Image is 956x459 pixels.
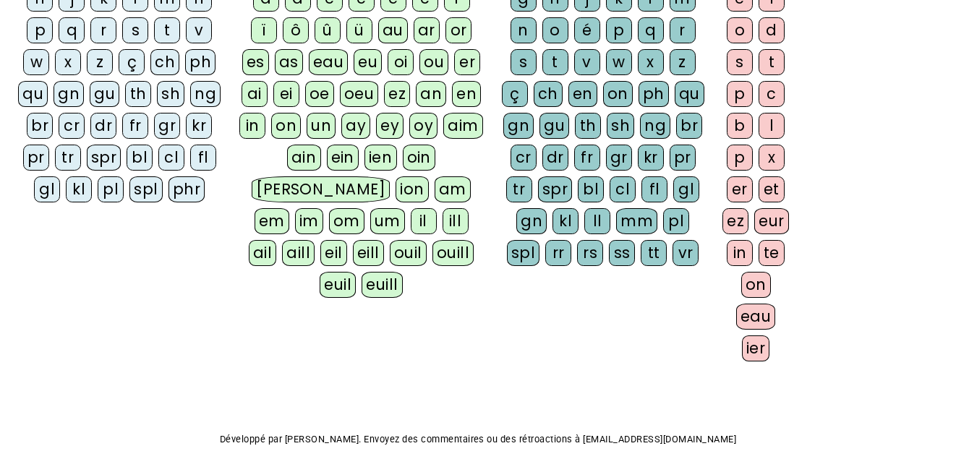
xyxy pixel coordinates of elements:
div: b [727,113,753,139]
div: gr [154,113,180,139]
div: ouil [390,240,427,266]
div: ar [414,17,440,43]
div: q [59,17,85,43]
div: ill [443,208,469,234]
div: en [452,81,481,107]
div: in [239,113,265,139]
div: n [511,17,537,43]
div: qu [675,81,704,107]
div: ï [251,17,277,43]
div: ien [364,145,397,171]
div: ein [327,145,359,171]
div: vr [673,240,699,266]
div: cr [59,113,85,139]
div: p [27,17,53,43]
div: eur [754,208,789,234]
div: l [759,113,785,139]
div: on [603,81,633,107]
div: on [741,272,771,298]
div: er [727,176,753,202]
div: eau [736,304,776,330]
div: tr [55,145,81,171]
div: ey [376,113,404,139]
div: ain [287,145,321,171]
div: ô [283,17,309,43]
div: ç [119,49,145,75]
div: ion [396,176,429,202]
div: gn [516,208,547,234]
div: ng [640,113,670,139]
div: rs [577,240,603,266]
div: t [759,49,785,75]
div: ng [190,81,221,107]
div: x [55,49,81,75]
div: em [255,208,289,234]
div: ss [609,240,635,266]
div: aill [282,240,315,266]
div: br [676,113,702,139]
div: pr [23,145,49,171]
div: ch [150,49,179,75]
div: er [454,49,480,75]
div: ç [502,81,528,107]
div: t [542,49,568,75]
div: pl [663,208,689,234]
div: oy [409,113,438,139]
div: d [759,17,785,43]
div: oe [305,81,334,107]
div: spl [129,176,163,202]
div: ai [242,81,268,107]
div: v [574,49,600,75]
div: w [23,49,49,75]
div: r [90,17,116,43]
div: aim [443,113,483,139]
div: gu [90,81,119,107]
div: ay [341,113,370,139]
div: as [275,49,303,75]
div: on [271,113,301,139]
div: kr [186,113,212,139]
div: cl [610,176,636,202]
div: spr [538,176,573,202]
div: gl [34,176,60,202]
div: ph [185,49,215,75]
div: fl [190,145,216,171]
div: oeu [340,81,379,107]
div: [PERSON_NAME] [252,176,390,202]
div: oi [388,49,414,75]
div: um [370,208,405,234]
div: ez [384,81,410,107]
div: euil [320,272,356,298]
div: rr [545,240,571,266]
div: phr [168,176,205,202]
div: ch [534,81,563,107]
div: r [670,17,696,43]
div: qu [18,81,48,107]
div: o [542,17,568,43]
div: or [445,17,471,43]
div: s [122,17,148,43]
div: s [727,49,753,75]
div: kl [552,208,579,234]
div: é [574,17,600,43]
div: x [638,49,664,75]
div: et [759,176,785,202]
div: o [727,17,753,43]
div: pl [98,176,124,202]
div: s [511,49,537,75]
div: es [242,49,269,75]
div: sh [607,113,634,139]
div: an [416,81,446,107]
div: th [575,113,601,139]
div: z [87,49,113,75]
div: ei [273,81,299,107]
div: ü [346,17,372,43]
div: th [125,81,151,107]
div: eill [353,240,384,266]
div: te [759,240,785,266]
div: p [606,17,632,43]
div: tt [641,240,667,266]
div: im [295,208,323,234]
div: pr [670,145,696,171]
div: ail [249,240,277,266]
